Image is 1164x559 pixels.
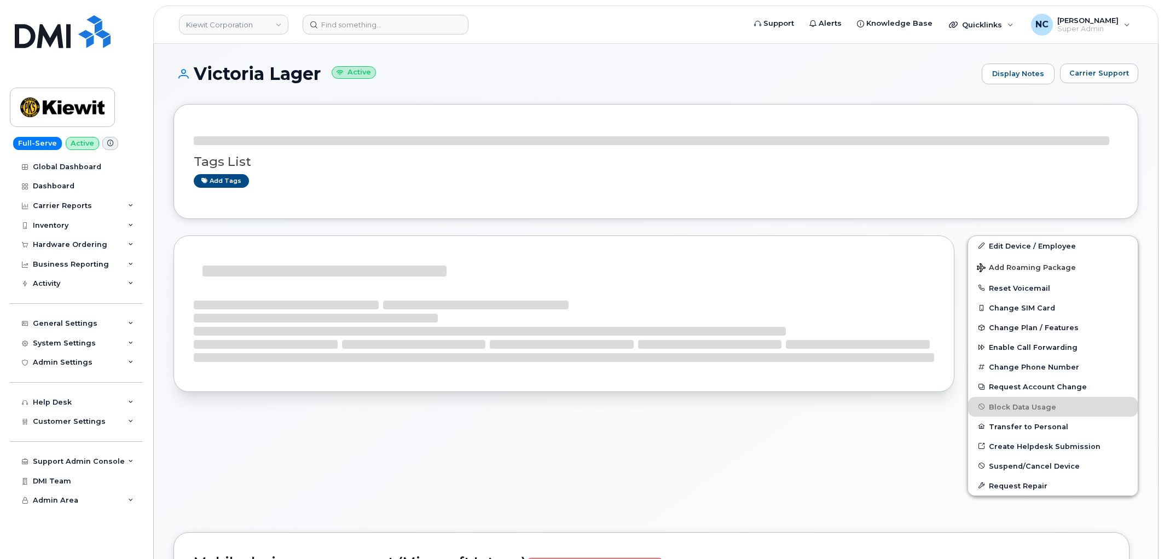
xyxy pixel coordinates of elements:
[968,357,1138,377] button: Change Phone Number
[968,278,1138,298] button: Reset Voicemail
[332,66,376,79] small: Active
[968,318,1138,337] button: Change Plan / Features
[1060,64,1138,83] button: Carrier Support
[989,462,1080,470] span: Suspend/Cancel Device
[173,64,976,83] h1: Victoria Lager
[989,343,1078,351] span: Enable Call Forwarding
[968,377,1138,396] button: Request Account Change
[968,298,1138,318] button: Change SIM Card
[982,64,1055,84] a: Display Notes
[194,155,1118,169] h3: Tags List
[968,436,1138,456] a: Create Helpdesk Submission
[194,174,249,188] a: Add tags
[1069,68,1129,78] span: Carrier Support
[968,417,1138,436] button: Transfer to Personal
[989,324,1079,332] span: Change Plan / Features
[968,397,1138,417] button: Block Data Usage
[968,236,1138,256] a: Edit Device / Employee
[968,337,1138,357] button: Enable Call Forwarding
[968,476,1138,495] button: Request Repair
[968,256,1138,278] button: Add Roaming Package
[968,456,1138,476] button: Suspend/Cancel Device
[977,263,1076,274] span: Add Roaming Package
